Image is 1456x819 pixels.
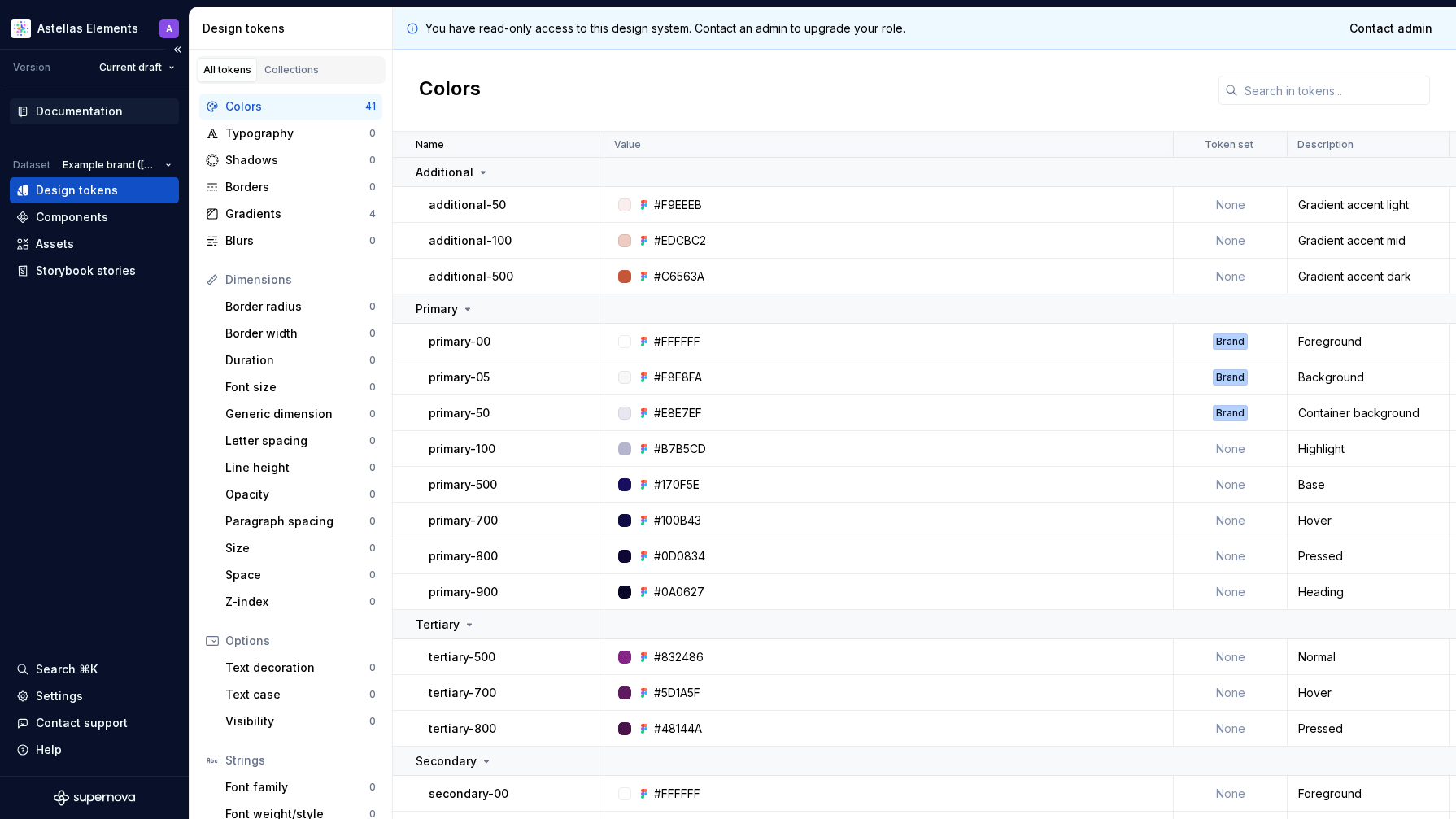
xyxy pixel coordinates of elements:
div: Dimensions [225,272,376,288]
div: 0 [369,688,376,701]
div: Components [36,209,108,225]
div: Opacity [225,486,369,503]
a: Opacity0 [219,481,382,508]
div: 0 [369,461,376,474]
svg: Supernova Logo [54,790,135,806]
a: Assets [10,231,179,257]
div: Text case [225,686,369,703]
a: Letter spacing0 [219,428,382,454]
a: Components [10,204,179,230]
div: 0 [369,381,376,394]
div: #0A0627 [654,584,704,600]
td: None [1174,259,1288,294]
a: Space0 [219,562,382,588]
button: Example brand ([GEOGRAPHIC_DATA]) [55,154,179,176]
div: #5D1A5F [654,685,700,701]
div: 0 [369,595,376,608]
div: Dataset [13,159,50,172]
a: Visibility0 [219,708,382,734]
button: Help [10,737,179,763]
a: Border width0 [219,320,382,346]
a: Settings [10,683,179,709]
p: tertiary-800 [429,721,496,737]
a: Contact admin [1339,14,1443,43]
div: #E8E7EF [654,405,702,421]
p: primary-800 [429,548,498,564]
div: Highlight [1288,441,1449,457]
div: Design tokens [36,182,118,198]
div: Gradient accent light [1288,197,1449,213]
div: Z-index [225,594,369,610]
p: tertiary-700 [429,685,496,701]
div: Foreground [1288,786,1449,802]
p: primary-50 [429,405,490,421]
div: Generic dimension [225,406,369,422]
div: 0 [369,661,376,674]
div: Border width [225,325,369,342]
p: primary-100 [429,441,495,457]
a: Paragraph spacing0 [219,508,382,534]
div: Hover [1288,685,1449,701]
div: 0 [369,181,376,194]
div: Help [36,742,62,758]
p: additional-500 [429,268,513,285]
div: 4 [369,207,376,220]
a: Borders0 [199,174,382,200]
div: Base [1288,477,1449,493]
p: additional-100 [429,233,512,249]
div: #100B43 [654,512,701,529]
div: 0 [369,515,376,528]
div: #170F5E [654,477,700,493]
div: Brand [1213,405,1248,421]
td: None [1174,223,1288,259]
h2: Colors [419,76,481,105]
div: Hover [1288,512,1449,529]
a: Generic dimension0 [219,401,382,427]
span: Contact admin [1349,20,1432,37]
td: None [1174,538,1288,574]
div: #EDCBC2 [654,233,706,249]
div: Pressed [1288,548,1449,564]
a: Font size0 [219,374,382,400]
input: Search in tokens... [1238,76,1430,105]
div: Duration [225,352,369,368]
div: Storybook stories [36,263,136,279]
div: 0 [369,488,376,501]
p: primary-900 [429,584,498,600]
div: Settings [36,688,83,704]
div: #B7B5CD [654,441,706,457]
a: Blurs0 [199,228,382,254]
a: Design tokens [10,177,179,203]
div: Pressed [1288,721,1449,737]
div: Letter spacing [225,433,369,449]
td: None [1174,711,1288,747]
p: Primary [416,301,458,317]
div: Brand [1213,369,1248,386]
div: Contact support [36,715,128,731]
a: Duration0 [219,347,382,373]
button: Search ⌘K [10,656,179,682]
button: Collapse sidebar [166,38,189,61]
div: Text decoration [225,660,369,676]
p: Secondary [416,753,477,769]
div: Line height [225,460,369,476]
div: Astellas Elements [37,20,138,37]
div: Font size [225,379,369,395]
span: Current draft [99,61,162,74]
p: You have read-only access to this design system. Contact an admin to upgrade your role. [425,20,905,37]
div: 0 [369,434,376,447]
td: None [1174,431,1288,467]
div: Blurs [225,233,369,249]
div: Border radius [225,298,369,315]
td: None [1174,675,1288,711]
div: #FFFFFF [654,333,700,350]
td: None [1174,639,1288,675]
a: Line height0 [219,455,382,481]
div: 0 [369,327,376,340]
div: 0 [369,300,376,313]
div: Documentation [36,103,123,120]
a: Font family0 [219,774,382,800]
a: Shadows0 [199,147,382,173]
div: Background [1288,369,1449,386]
a: Z-index0 [219,589,382,615]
